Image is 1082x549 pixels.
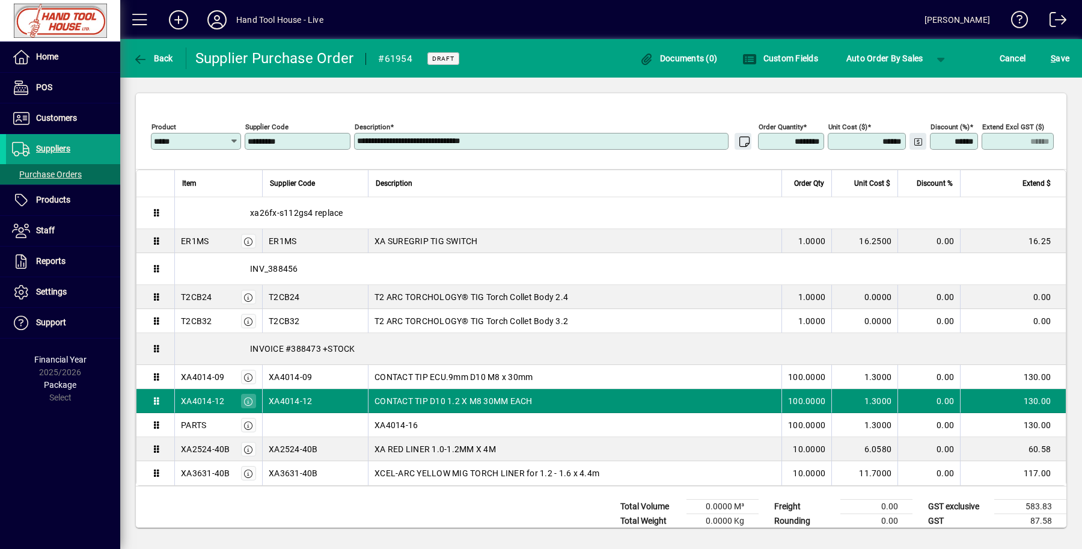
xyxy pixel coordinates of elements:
span: POS [36,82,52,92]
button: Add [159,9,198,31]
a: Knowledge Base [1002,2,1029,41]
td: 0.00 [897,413,960,437]
div: [PERSON_NAME] [925,10,990,29]
span: Item [182,177,197,190]
td: 1.3000 [831,413,897,437]
td: ER1MS [262,229,368,253]
mat-label: Extend excl GST ($) [982,123,1044,131]
a: Staff [6,216,120,246]
td: T2CB24 [262,285,368,309]
td: 60.58 [960,437,1066,461]
div: XA3631-40B [181,467,230,479]
td: 1.0000 [781,285,831,309]
td: Freight [768,500,840,514]
td: 0.00 [897,285,960,309]
td: GST [922,514,994,529]
td: 583.83 [994,500,1066,514]
span: Supplier Code [270,177,315,190]
a: Support [6,308,120,338]
span: Settings [36,287,67,296]
td: 1.0000 [781,309,831,333]
div: XA4014-09 [181,371,224,383]
td: 1.3000 [831,389,897,413]
td: 1.0000 [781,229,831,253]
a: Customers [6,103,120,133]
td: 0.00 [897,461,960,485]
td: 16.25 [960,229,1066,253]
td: 0.0000 M³ [686,500,759,514]
td: 117.00 [960,461,1066,485]
span: XA SUREGRIP TIG SWITCH [374,235,478,247]
span: Reports [36,256,66,266]
mat-label: Unit Cost ($) [828,123,867,131]
span: XA4014-16 [374,419,418,431]
mat-label: Description [355,123,390,131]
div: XA2524-40B [181,443,230,455]
a: Products [6,185,120,215]
td: 0.0000 Kg [686,514,759,529]
td: XA4014-12 [262,389,368,413]
td: 100.0000 [781,413,831,437]
td: XA4014-09 [262,365,368,389]
td: XA2524-40B [262,437,368,461]
span: Unit Cost $ [854,177,890,190]
span: Package [44,380,76,390]
button: Cancel [997,48,1029,69]
a: Logout [1041,2,1067,41]
span: ave [1051,49,1069,68]
td: 0.00 [897,229,960,253]
button: Back [130,48,176,69]
span: T2 ARC TORCHOLOGY® TIG Torch Collet Body 3.2 [374,315,568,327]
span: CONTACT TIP ECU.9mm D10 M8 x 30mm [374,371,533,383]
div: PARTS [181,419,206,431]
td: 100.0000 [781,365,831,389]
td: 0.0000 [831,309,897,333]
td: Total Weight [614,514,686,529]
td: 10.0000 [781,461,831,485]
span: CONTACT TIP D10 1.2 X M8 30MM EACH [374,395,533,407]
span: Staff [36,225,55,235]
span: Documents (0) [639,54,717,63]
div: ER1MS [181,235,209,247]
td: Total Volume [614,500,686,514]
div: INVOICE #388473 +STOCK [175,333,1066,364]
mat-label: Order Quantity [759,123,803,131]
a: Home [6,42,120,72]
div: xa26fx-s112gs4 replace [175,197,1066,228]
span: Auto Order By Sales [846,49,923,68]
button: Save [1048,48,1072,69]
span: Products [36,195,70,204]
app-page-header-button: Back [120,48,186,69]
span: Purchase Orders [12,170,82,179]
span: Discount % [917,177,953,190]
span: Home [36,52,58,61]
button: Change Price Levels [909,133,926,150]
span: XA RED LINER 1.0-1.2MM X 4M [374,443,496,455]
mat-label: Supplier Code [245,123,289,131]
mat-label: Product [151,123,176,131]
div: #61954 [378,49,412,69]
td: 130.00 [960,413,1066,437]
mat-label: Discount (%) [931,123,970,131]
td: 10.0000 [781,437,831,461]
td: 0.0000 [831,285,897,309]
span: Financial Year [34,355,87,364]
span: XCEL-ARC YELLOW MIG TORCH LINER for 1.2 - 1.6 x 4.4m [374,467,599,479]
td: 0.00 [897,365,960,389]
span: Suppliers [36,144,70,153]
div: T2CB24 [181,291,212,303]
button: Documents (0) [636,48,720,69]
div: Supplier Purchase Order [195,49,354,68]
span: Customers [36,113,77,123]
div: T2CB32 [181,315,212,327]
span: Custom Fields [742,54,818,63]
a: Purchase Orders [6,164,120,185]
div: XA4014-12 [181,395,224,407]
a: Reports [6,247,120,277]
td: 11.7000 [831,461,897,485]
td: 0.00 [840,514,912,529]
a: Settings [6,277,120,307]
td: 130.00 [960,389,1066,413]
div: INV_388456 [175,253,1066,284]
td: 0.00 [897,389,960,413]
